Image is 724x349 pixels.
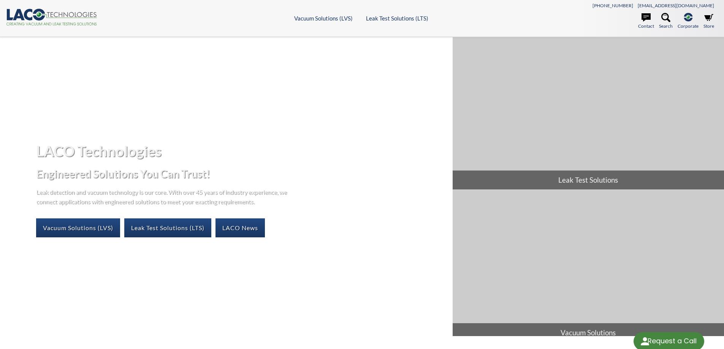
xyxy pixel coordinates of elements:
[215,218,265,237] a: LACO News
[36,187,291,206] p: Leak detection and vacuum technology is our core. With over 45 years of industry experience, we c...
[638,3,714,8] a: [EMAIL_ADDRESS][DOMAIN_NAME]
[366,15,428,22] a: Leak Test Solutions (LTS)
[678,22,699,30] span: Corporate
[453,190,724,342] a: Vacuum Solutions
[124,218,211,237] a: Leak Test Solutions (LTS)
[593,3,633,8] a: [PHONE_NUMBER]
[36,218,120,237] a: Vacuum Solutions (LVS)
[36,142,446,160] h1: LACO Technologies
[453,323,724,342] span: Vacuum Solutions
[659,13,673,30] a: Search
[36,167,446,181] h2: Engineered Solutions You Can Trust!
[453,37,724,190] a: Leak Test Solutions
[453,171,724,190] span: Leak Test Solutions
[703,13,714,30] a: Store
[638,13,654,30] a: Contact
[294,15,353,22] a: Vacuum Solutions (LVS)
[639,335,651,347] img: round button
